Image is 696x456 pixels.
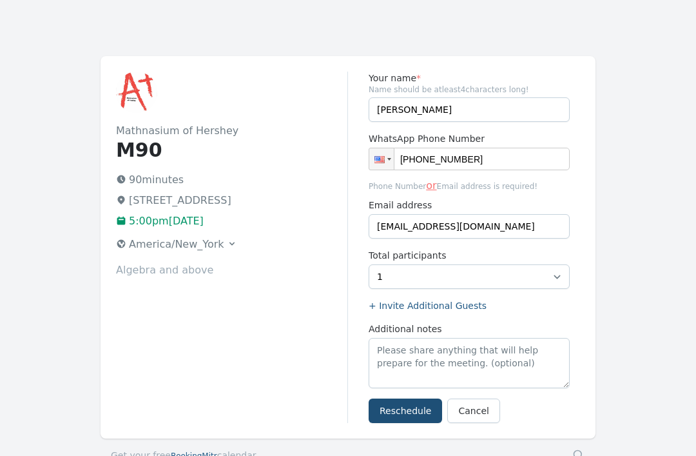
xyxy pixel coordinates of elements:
label: Total participants [369,249,570,262]
div: United States: + 1 [369,148,394,170]
span: Phone Number Email address is required! [369,178,570,193]
span: [STREET_ADDRESS] [129,194,231,206]
p: Algebra and above [116,263,347,278]
input: you@example.com [369,214,570,239]
h2: Mathnasium of Hershey [116,123,347,139]
label: Your name [369,72,570,84]
p: 5:00pm[DATE] [116,213,347,229]
h1: M90 [116,139,347,162]
button: America/New_York [111,234,242,255]
span: or [426,179,436,192]
label: WhatsApp Phone Number [369,132,570,145]
label: + Invite Additional Guests [369,299,570,312]
label: Email address [369,199,570,212]
span: Name should be atleast 4 characters long! [369,84,570,95]
label: Additional notes [369,322,570,335]
button: Reschedule [369,399,442,423]
img: Mathnasium of Hershey [116,72,157,113]
input: Enter name (required) [369,97,570,122]
p: 90 minutes [116,172,347,188]
input: 1 (702) 123-4567 [369,148,570,170]
a: Cancel [447,399,499,423]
